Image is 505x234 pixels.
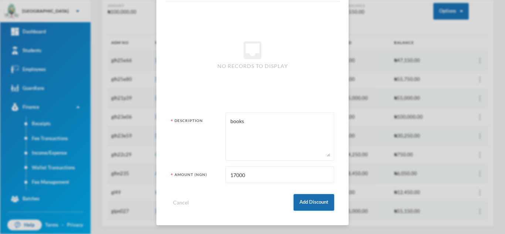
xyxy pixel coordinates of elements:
[171,118,220,160] div: Description
[171,172,220,182] div: Amount (NGN)
[217,62,288,70] span: No records to display
[171,198,191,207] button: Cancel
[294,194,334,211] button: Add Discount
[241,38,264,62] i: inbox
[230,116,330,157] textarea: books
